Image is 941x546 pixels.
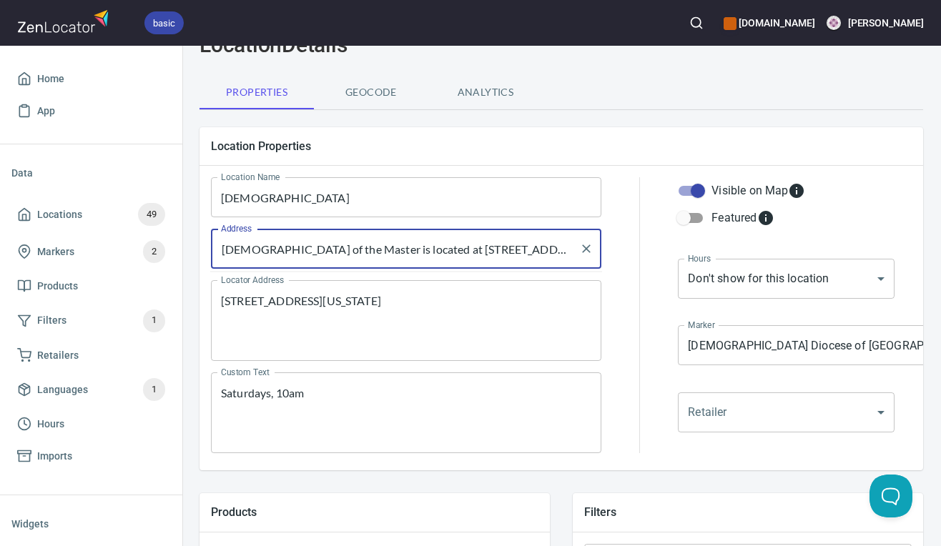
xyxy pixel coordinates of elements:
span: Retailers [37,347,79,364]
div: basic [144,11,184,34]
textarea: [STREET_ADDRESS][US_STATE] [221,294,591,348]
span: Hours [37,415,64,433]
a: Languages1 [11,371,171,408]
span: Markers [37,243,74,261]
h5: Filters [584,505,912,520]
div: Visible on Map [711,182,805,199]
div: Featured [711,209,774,227]
h6: [DOMAIN_NAME] [724,15,814,31]
a: Markers2 [11,233,171,270]
span: 1 [143,382,165,398]
li: Widgets [11,507,171,541]
div: ​ [678,392,895,432]
span: 1 [143,312,165,329]
span: 2 [143,244,165,260]
span: App [37,102,55,120]
span: Analytics [437,84,534,101]
span: Products [37,277,78,295]
span: Filters [37,312,66,329]
textarea: Saturdays, 10am [221,386,591,440]
h5: Location Properties [211,139,912,154]
iframe: Help Scout Beacon - Open [869,475,912,517]
button: Search [681,7,712,39]
a: Products [11,270,171,302]
div: Don't show for this location [678,259,895,299]
a: Retailers [11,339,171,372]
span: Properties [208,84,305,101]
span: basic [144,16,184,31]
button: [PERSON_NAME] [827,7,924,39]
h5: Products [211,505,538,520]
span: 49 [138,207,165,223]
a: App [11,95,171,127]
a: Hours [11,408,171,440]
span: Locations [37,206,82,224]
svg: Featured locations are moved to the top of the search results list. [757,209,774,227]
span: Geocode [322,84,420,101]
button: color-CE600E [724,17,736,30]
span: Home [37,70,64,88]
li: Data [11,156,171,190]
h6: [PERSON_NAME] [848,15,924,31]
img: zenlocator [17,6,113,36]
a: Home [11,63,171,95]
span: Languages [37,381,88,399]
a: Imports [11,440,171,472]
a: Filters1 [11,302,171,339]
svg: Whether the location is visible on the map. [788,182,805,199]
button: Clear [576,239,596,259]
a: Locations49 [11,196,171,233]
span: Imports [37,447,72,465]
